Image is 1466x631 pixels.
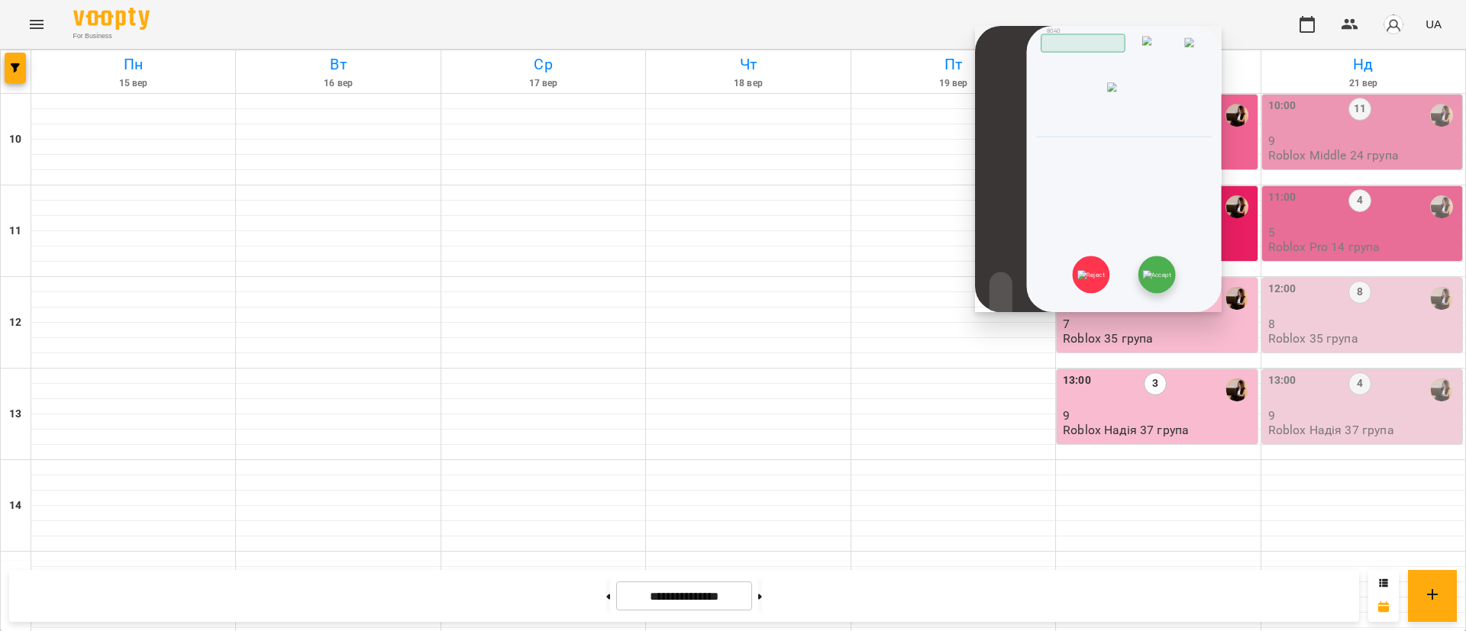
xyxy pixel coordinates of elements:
p: 9 [1063,409,1254,422]
img: Надія Шрай [1225,287,1248,310]
p: 8 [1268,317,1459,330]
h6: 21 вер [1264,76,1463,91]
h6: 18 вер [648,76,848,91]
h6: 11 [9,223,21,240]
h6: Пт [854,53,1053,76]
h6: 19 вер [854,76,1053,91]
h6: 10 [9,131,21,148]
h6: 15 вер [34,76,233,91]
p: Roblox Надія 37 група [1063,423,1189,436]
span: UA [1426,16,1442,32]
img: Voopty Logo [73,8,150,30]
h6: Ср [444,53,643,76]
p: 9 [1268,134,1459,147]
button: UA [1419,10,1448,38]
p: Roblox Middle 24 група [1268,149,1399,162]
span: For Business [73,31,150,41]
label: 11 [1348,98,1371,121]
h6: 14 [9,497,21,514]
h6: 16 вер [238,76,438,91]
label: 4 [1348,372,1371,395]
h6: Вт [238,53,438,76]
label: 12:00 [1268,281,1296,298]
label: 10:00 [1268,98,1296,114]
img: Надія Шрай [1225,378,1248,401]
label: 4 [1348,189,1371,212]
p: 7 [1063,317,1254,330]
img: Надія Шрай [1430,195,1453,218]
h6: 12 [9,314,21,331]
p: Roblox Надія 37 група [1268,423,1394,436]
img: avatar_s.png [1383,14,1404,35]
label: 13:00 [1063,372,1091,389]
img: Надія Шрай [1225,104,1248,127]
img: Надія Шрай [1430,104,1453,127]
h6: Чт [648,53,848,76]
label: 8 [1348,281,1371,304]
label: 11:00 [1268,189,1296,206]
p: 5 [1268,226,1459,239]
h6: Пн [34,53,233,76]
img: Надія Шрай [1430,378,1453,401]
p: 9 [1268,409,1459,422]
p: Roblox 35 група [1063,332,1153,345]
label: 13:00 [1268,372,1296,389]
p: Roblox 35 група [1268,332,1358,345]
button: Menu [18,6,55,43]
label: 3 [1144,372,1167,395]
img: Надія Шрай [1225,195,1248,218]
img: Надія Шрай [1430,287,1453,310]
h6: 13 [9,406,21,423]
h6: Нд [1264,53,1463,76]
h6: 17 вер [444,76,643,91]
p: Roblox Pro 14 група [1268,240,1380,253]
